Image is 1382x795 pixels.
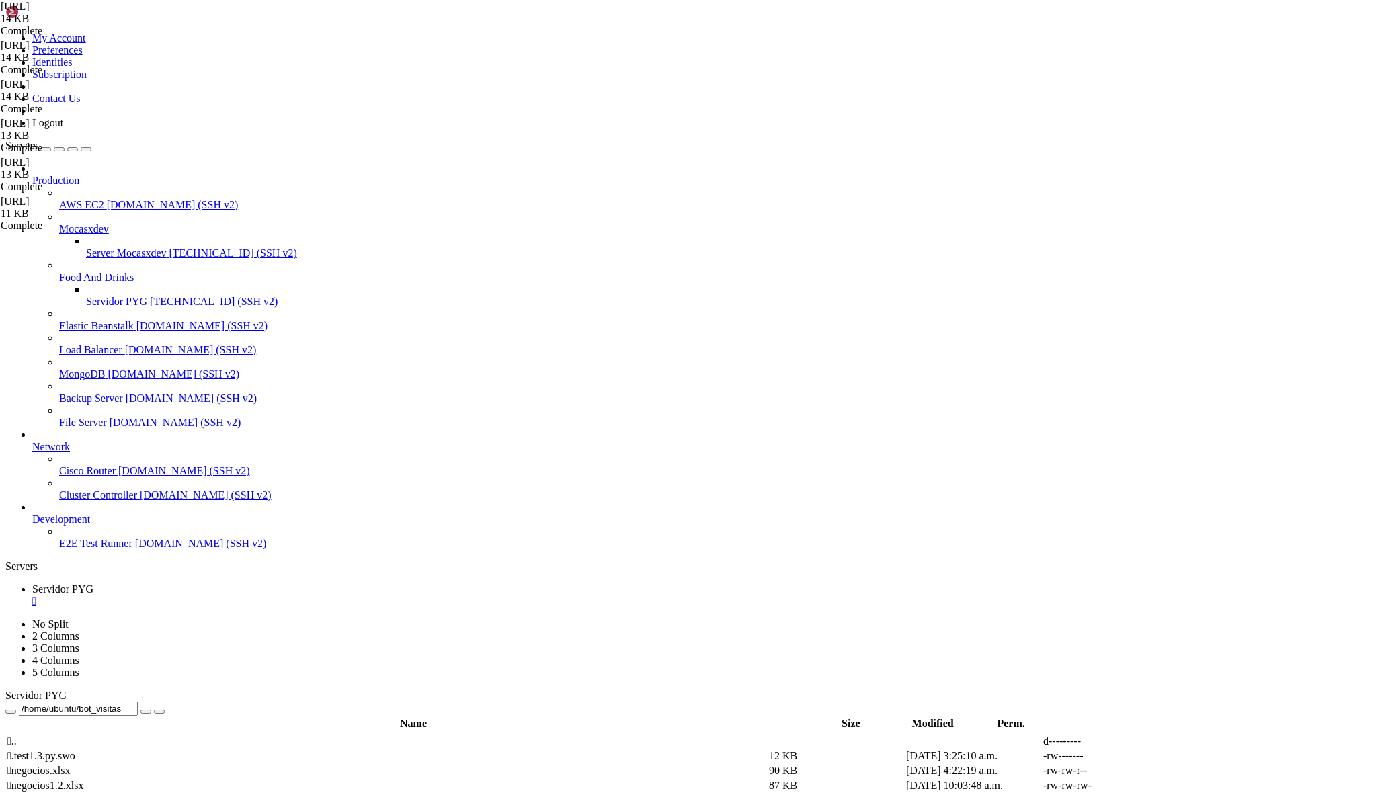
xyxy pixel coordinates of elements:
span: ventas1.3.py [1,79,135,103]
div: 14 KB [1,52,135,64]
div: 14 KB [1,13,135,25]
div: 11 KB [1,208,135,220]
span: ventas1.3.py [1,118,135,142]
div: Complete [1,64,135,76]
span: [URL] [1,40,30,51]
div: 14 KB [1,91,135,103]
div: Complete [1,25,135,37]
span: ventas1.3.py [1,196,135,220]
div: Complete [1,220,135,232]
span: [URL] [1,79,30,90]
span: ventas1.3.py [1,40,135,64]
span: ventas1.3.py [1,157,135,181]
span: ventas1.3.py [1,1,135,25]
div: Complete [1,142,135,154]
div: 13 KB [1,130,135,142]
div: Complete [1,181,135,193]
span: [URL] [1,118,30,129]
div: Complete [1,103,135,115]
div: 13 KB [1,169,135,181]
span: [URL] [1,1,30,12]
span: [URL] [1,196,30,207]
span: [URL] [1,157,30,168]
